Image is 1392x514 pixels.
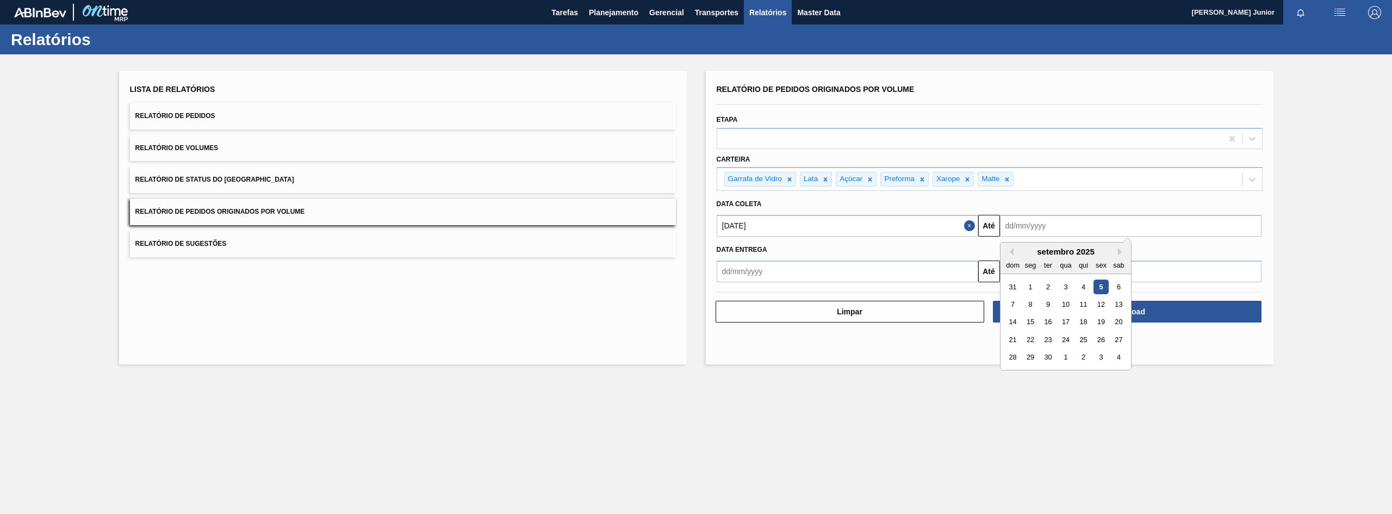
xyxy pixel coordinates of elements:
div: Choose terça-feira, 9 de setembro de 2025 [1040,297,1055,312]
div: Lata [800,172,819,186]
div: Choose sexta-feira, 12 de setembro de 2025 [1093,297,1108,312]
button: Até [978,215,1000,237]
span: Tarefas [551,6,578,19]
div: Choose quarta-feira, 24 de setembro de 2025 [1058,332,1073,347]
div: Choose quinta-feira, 11 de setembro de 2025 [1076,297,1090,312]
button: Close [964,215,978,237]
div: Açúcar [836,172,864,186]
div: ter [1040,258,1055,273]
span: Relatório de Pedidos Originados por Volume [717,85,915,94]
div: Choose quarta-feira, 17 de setembro de 2025 [1058,315,1073,330]
div: Choose domingo, 28 de setembro de 2025 [1005,350,1020,365]
div: Choose sábado, 20 de setembro de 2025 [1111,315,1126,330]
span: Data entrega [717,246,767,253]
input: dd/mm/yyyy [1000,215,1261,237]
div: Choose domingo, 21 de setembro de 2025 [1005,332,1020,347]
button: Download [993,301,1261,323]
div: Xarope [933,172,962,186]
div: Choose segunda-feira, 8 de setembro de 2025 [1023,297,1037,312]
div: Choose sexta-feira, 19 de setembro de 2025 [1093,315,1108,330]
span: Relatórios [749,6,786,19]
button: Previous Month [1006,248,1014,256]
button: Relatório de Status do [GEOGRAPHIC_DATA] [130,166,676,193]
span: Master Data [797,6,840,19]
div: sab [1111,258,1126,273]
label: Etapa [717,116,738,123]
div: Choose terça-feira, 2 de setembro de 2025 [1040,280,1055,294]
div: Choose sábado, 6 de setembro de 2025 [1111,280,1126,294]
input: dd/mm/yyyy [717,215,978,237]
button: Relatório de Sugestões [130,231,676,257]
img: userActions [1333,6,1346,19]
button: Relatório de Pedidos [130,103,676,129]
div: Choose sexta-feira, 3 de outubro de 2025 [1093,350,1108,365]
div: Choose quinta-feira, 2 de outubro de 2025 [1076,350,1090,365]
button: Limpar [716,301,984,323]
div: Choose segunda-feira, 29 de setembro de 2025 [1023,350,1037,365]
span: Relatório de Pedidos [135,112,215,120]
div: Choose segunda-feira, 1 de setembro de 2025 [1023,280,1037,294]
div: Malte [978,172,1001,186]
div: Choose terça-feira, 23 de setembro de 2025 [1040,332,1055,347]
span: Relatório de Status do [GEOGRAPHIC_DATA] [135,176,294,183]
div: dom [1005,258,1020,273]
button: Até [978,261,1000,282]
div: Choose sábado, 27 de setembro de 2025 [1111,332,1126,347]
div: Preforma [881,172,916,186]
input: dd/mm/yyyy [717,261,978,282]
img: Logout [1368,6,1381,19]
img: TNhmsLtSVTkK8tSr43FrP2fwEKptu5GPRR3wAAAABJRU5ErkJggg== [14,8,66,17]
div: Choose quarta-feira, 1 de outubro de 2025 [1058,350,1073,365]
div: month 2025-09 [1004,278,1127,366]
div: sex [1093,258,1108,273]
div: Choose terça-feira, 30 de setembro de 2025 [1040,350,1055,365]
span: Relatório de Pedidos Originados por Volume [135,208,305,215]
button: Relatório de Volumes [130,135,676,162]
div: Choose segunda-feira, 15 de setembro de 2025 [1023,315,1037,330]
div: Choose sábado, 4 de outubro de 2025 [1111,350,1126,365]
div: Choose segunda-feira, 22 de setembro de 2025 [1023,332,1037,347]
div: Choose quinta-feira, 25 de setembro de 2025 [1076,332,1090,347]
div: Choose domingo, 7 de setembro de 2025 [1005,297,1020,312]
span: Relatório de Sugestões [135,240,227,247]
div: Choose quarta-feira, 3 de setembro de 2025 [1058,280,1073,294]
div: Choose domingo, 31 de agosto de 2025 [1005,280,1020,294]
span: Gerencial [649,6,684,19]
div: Choose sexta-feira, 5 de setembro de 2025 [1093,280,1108,294]
div: Choose quinta-feira, 4 de setembro de 2025 [1076,280,1090,294]
div: Choose terça-feira, 16 de setembro de 2025 [1040,315,1055,330]
span: Lista de Relatórios [130,85,215,94]
div: Choose quarta-feira, 10 de setembro de 2025 [1058,297,1073,312]
div: Choose quinta-feira, 18 de setembro de 2025 [1076,315,1090,330]
div: seg [1023,258,1037,273]
span: Planejamento [589,6,638,19]
div: qua [1058,258,1073,273]
div: Choose domingo, 14 de setembro de 2025 [1005,315,1020,330]
div: Garrafa de Vidro [725,172,784,186]
button: Next Month [1118,248,1126,256]
div: qui [1076,258,1090,273]
span: Relatório de Volumes [135,144,218,152]
div: Choose sábado, 13 de setembro de 2025 [1111,297,1126,312]
span: Transportes [695,6,738,19]
button: Notificações [1283,5,1318,20]
label: Carteira [717,156,750,163]
button: Relatório de Pedidos Originados por Volume [130,199,676,225]
div: Choose sexta-feira, 26 de setembro de 2025 [1093,332,1108,347]
div: setembro 2025 [1000,247,1131,256]
span: Data coleta [717,200,762,208]
h1: Relatórios [11,33,204,46]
